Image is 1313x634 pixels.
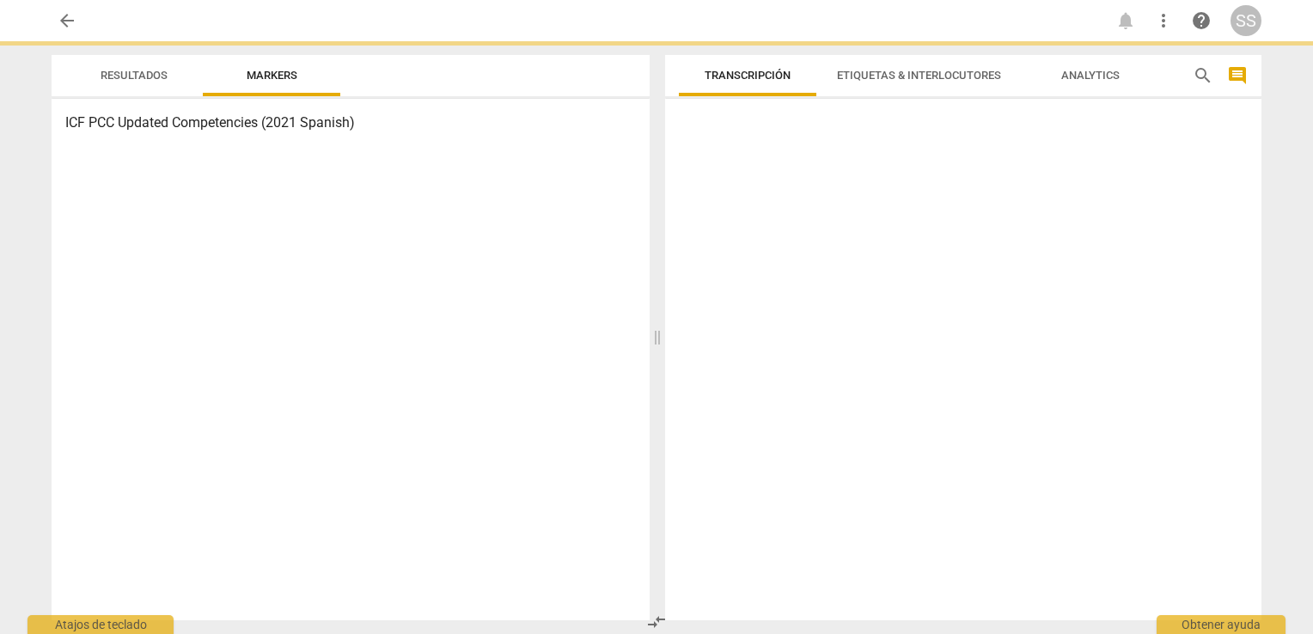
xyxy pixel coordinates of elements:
button: Buscar [1189,62,1217,89]
button: Mostrar/Ocultar comentarios [1224,62,1251,89]
span: Resultados [101,69,168,82]
span: compare_arrows [646,612,667,632]
a: Obtener ayuda [1186,5,1217,36]
span: comment [1227,65,1248,86]
div: Atajos de teclado [27,615,174,634]
h3: ICF PCC Updated Competencies (2021 Spanish) [65,113,636,133]
button: SS [1231,5,1261,36]
span: Markers [247,69,297,82]
span: Analytics [1061,69,1120,82]
span: help [1191,10,1212,31]
span: arrow_back [57,10,77,31]
div: Obtener ayuda [1157,615,1286,634]
span: Etiquetas & Interlocutores [837,69,1001,82]
span: more_vert [1153,10,1174,31]
span: Transcripción [705,69,791,82]
span: search [1193,65,1213,86]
